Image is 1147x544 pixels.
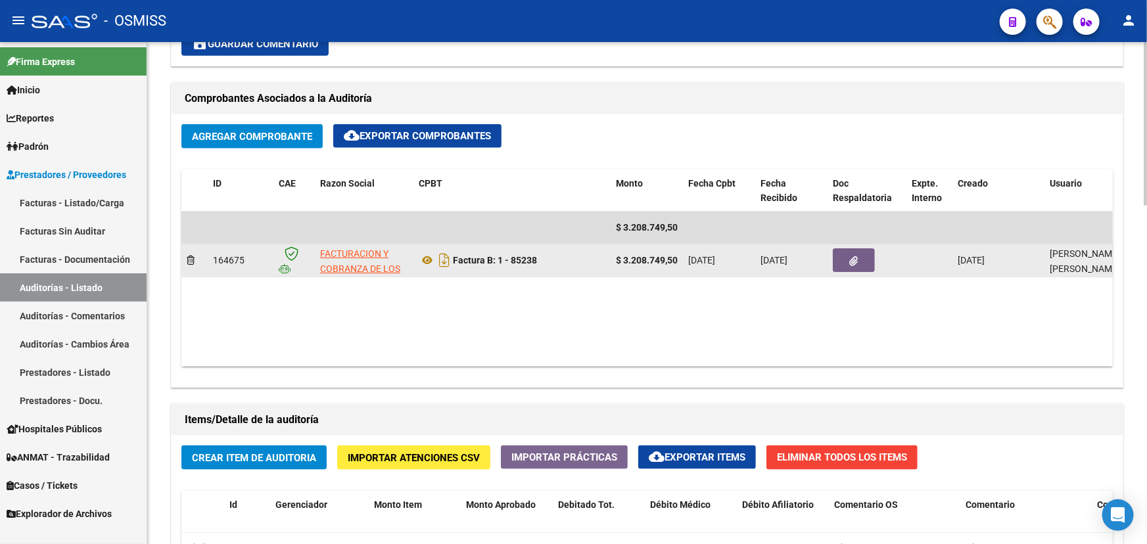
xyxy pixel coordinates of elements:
[1102,499,1134,531] div: Open Intercom Messenger
[275,499,327,510] span: Gerenciador
[181,124,323,148] button: Agregar Comprobante
[958,178,988,189] span: Creado
[208,170,273,213] datatable-header-cell: ID
[966,499,1015,510] span: Comentario
[952,170,1044,213] datatable-header-cell: Creado
[344,130,491,142] span: Exportar Comprobantes
[192,131,312,143] span: Agregar Comprobante
[558,499,615,510] span: Debitado Tot.
[181,32,329,56] button: Guardar Comentario
[616,222,678,233] span: $ 3.208.749,50
[7,168,126,182] span: Prestadores / Proveedores
[374,499,422,510] span: Monto Item
[337,445,490,470] button: Importar Atenciones CSV
[650,499,711,510] span: Débito Médico
[185,409,1110,430] h1: Items/Detalle de la auditoría
[320,178,375,189] span: Razon Social
[344,127,360,143] mat-icon: cloud_download
[761,255,787,265] span: [DATE]
[104,7,166,35] span: - OSMISS
[958,255,985,265] span: [DATE]
[834,499,898,510] span: Comentario OS
[181,445,327,470] button: Crear Item de Auditoria
[436,250,453,271] i: Descargar documento
[192,452,316,464] span: Crear Item de Auditoria
[688,178,736,189] span: Fecha Cpbt
[742,499,814,510] span: Débito Afiliatorio
[7,55,75,69] span: Firma Express
[616,255,678,265] strong: $ 3.208.749,50
[7,450,110,465] span: ANMAT - Trazabilidad
[755,170,828,213] datatable-header-cell: Fecha Recibido
[7,139,49,154] span: Padrón
[649,449,665,465] mat-icon: cloud_download
[511,451,617,463] span: Importar Prácticas
[638,445,756,469] button: Exportar Items
[761,178,797,204] span: Fecha Recibido
[348,452,480,464] span: Importar Atenciones CSV
[279,178,296,189] span: CAE
[7,111,54,125] span: Reportes
[315,170,413,213] datatable-header-cell: Razon Social
[688,255,715,265] span: [DATE]
[213,255,245,265] span: 164675
[320,248,400,304] span: FACTURACION Y COBRANZA DE LOS EFECTORES PUBLICOS S.E.
[611,170,683,213] datatable-header-cell: Monto
[683,170,755,213] datatable-header-cell: Fecha Cpbt
[777,451,907,463] span: Eliminar Todos los Items
[185,88,1110,109] h1: Comprobantes Asociados a la Auditoría
[7,478,78,493] span: Casos / Tickets
[649,451,745,463] span: Exportar Items
[912,178,942,204] span: Expte. Interno
[419,178,442,189] span: CPBT
[273,170,315,213] datatable-header-cell: CAE
[833,178,892,204] span: Doc Respaldatoria
[501,445,628,469] button: Importar Prácticas
[453,255,537,265] strong: Factura B: 1 - 85238
[1121,12,1136,28] mat-icon: person
[11,12,26,28] mat-icon: menu
[192,38,318,50] span: Guardar Comentario
[192,35,208,51] mat-icon: save
[1050,178,1082,189] span: Usuario
[229,499,237,510] span: Id
[466,499,536,510] span: Monto Aprobado
[413,170,611,213] datatable-header-cell: CPBT
[766,445,918,470] button: Eliminar Todos los Items
[616,178,643,189] span: Monto
[7,83,40,97] span: Inicio
[7,422,102,436] span: Hospitales Públicos
[906,170,952,213] datatable-header-cell: Expte. Interno
[828,170,906,213] datatable-header-cell: Doc Respaldatoria
[7,507,112,521] span: Explorador de Archivos
[213,178,222,189] span: ID
[333,124,502,148] button: Exportar Comprobantes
